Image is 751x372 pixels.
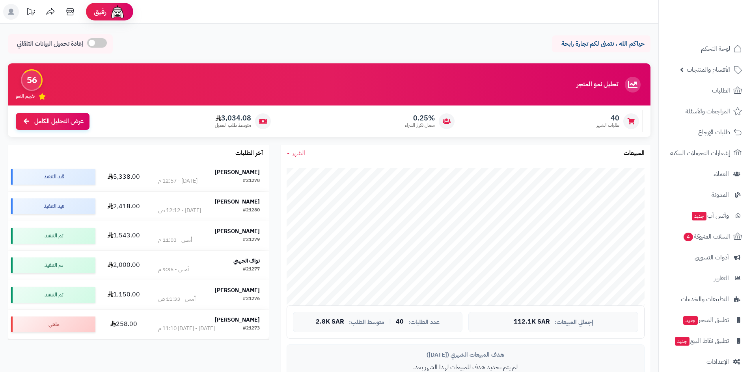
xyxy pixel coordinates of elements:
[11,257,95,273] div: تم التنفيذ
[714,273,729,284] span: التقارير
[712,85,730,96] span: الطلبات
[11,287,95,303] div: تم التنفيذ
[99,221,149,250] td: 1,543.00
[99,192,149,221] td: 2,418.00
[687,64,730,75] span: الأقسام والمنتجات
[110,4,125,20] img: ai-face.png
[243,325,260,333] div: #21273
[11,316,95,332] div: ملغي
[596,122,619,129] span: طلبات الشهر
[663,102,746,121] a: المراجعات والأسئلة
[235,150,263,157] h3: آخر الطلبات
[558,39,645,48] p: حياكم الله ، نتمنى لكم تجارة رابحة
[663,206,746,225] a: وآتس آبجديد
[682,315,729,326] span: تطبيق المتجر
[663,165,746,183] a: العملاء
[349,319,384,326] span: متوسط الطلب:
[94,7,106,17] span: رفيق
[215,316,260,324] strong: [PERSON_NAME]
[695,252,729,263] span: أدوات التسويق
[714,168,729,180] span: العملاء
[408,319,440,326] span: عدد الطلبات:
[158,295,196,303] div: أمس - 11:33 ص
[243,236,260,244] div: #21279
[691,210,729,221] span: وآتس آب
[389,319,391,325] span: |
[577,81,618,88] h3: تحليل نمو المتجر
[405,122,435,129] span: معدل تكرار الشراء
[215,198,260,206] strong: [PERSON_NAME]
[16,113,89,130] a: عرض التحليل الكامل
[34,117,84,126] span: عرض التحليل الكامل
[16,93,35,100] span: تقييم النمو
[11,198,95,214] div: قيد التنفيذ
[396,318,404,326] span: 40
[158,177,198,185] div: [DATE] - 12:57 م
[663,81,746,100] a: الطلبات
[158,266,189,274] div: أمس - 9:36 م
[21,4,41,22] a: تحديثات المنصة
[514,318,550,326] span: 112.1K SAR
[293,363,638,372] p: لم يتم تحديد هدف للمبيعات لهذا الشهر بعد.
[663,331,746,350] a: تطبيق نقاط البيعجديد
[555,319,593,326] span: إجمالي المبيعات:
[663,39,746,58] a: لوحة التحكم
[233,257,260,265] strong: نواف الجهني
[215,114,251,122] span: 3,034.08
[158,207,201,215] div: [DATE] - 12:12 ص
[706,356,729,367] span: الإعدادات
[624,150,645,157] h3: المبيعات
[215,227,260,235] strong: [PERSON_NAME]
[681,294,729,305] span: التطبيقات والخدمات
[243,207,260,215] div: #21280
[663,290,746,309] a: التطبيقات والخدمات
[292,148,305,158] span: الشهر
[11,169,95,185] div: قيد التنفيذ
[11,228,95,244] div: تم التنفيذ
[99,310,149,339] td: 258.00
[596,114,619,122] span: 40
[243,177,260,185] div: #21278
[701,43,730,54] span: لوحة التحكم
[684,233,693,241] span: 4
[243,295,260,303] div: #21276
[683,231,730,242] span: السلات المتروكة
[99,251,149,280] td: 2,000.00
[663,227,746,246] a: السلات المتروكة4
[243,266,260,274] div: #21277
[99,280,149,309] td: 1,150.00
[712,189,729,200] span: المدونة
[698,127,730,138] span: طلبات الإرجاع
[663,185,746,204] a: المدونة
[293,351,638,359] div: هدف المبيعات الشهري ([DATE])
[17,39,83,48] span: إعادة تحميل البيانات التلقائي
[99,162,149,191] td: 5,338.00
[215,168,260,176] strong: [PERSON_NAME]
[674,335,729,346] span: تطبيق نقاط البيع
[663,248,746,267] a: أدوات التسويق
[158,236,192,244] div: أمس - 11:03 م
[683,316,698,325] span: جديد
[316,318,344,326] span: 2.8K SAR
[215,122,251,129] span: متوسط طلب العميل
[158,325,215,333] div: [DATE] - [DATE] 11:10 م
[663,123,746,142] a: طلبات الإرجاع
[670,148,730,159] span: إشعارات التحويلات البنكية
[663,352,746,371] a: الإعدادات
[405,114,435,122] span: 0.25%
[663,144,746,163] a: إشعارات التحويلات البنكية
[692,212,706,220] span: جديد
[287,149,305,158] a: الشهر
[663,311,746,329] a: تطبيق المتجرجديد
[686,106,730,117] span: المراجعات والأسئلة
[215,286,260,294] strong: [PERSON_NAME]
[663,269,746,288] a: التقارير
[675,337,690,346] span: جديد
